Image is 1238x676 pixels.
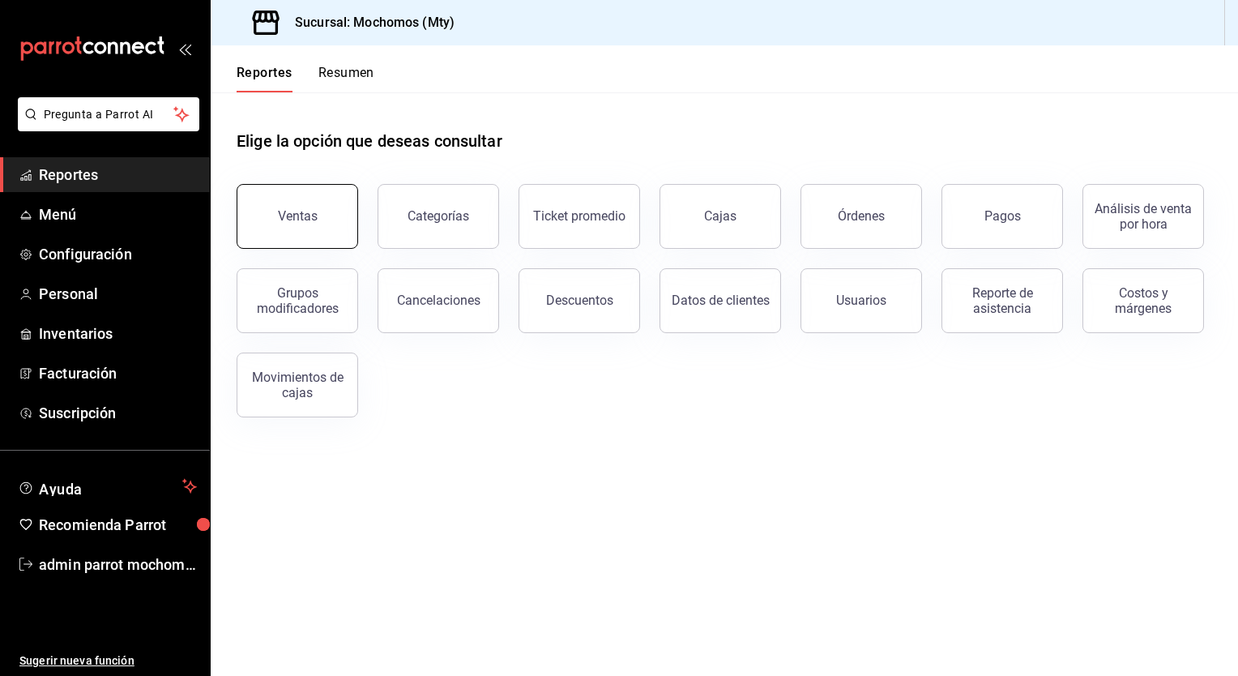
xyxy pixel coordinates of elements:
div: Usuarios [836,293,886,308]
button: Resumen [318,65,374,92]
div: Datos de clientes [672,293,770,308]
button: Pregunta a Parrot AI [18,97,199,131]
a: Pregunta a Parrot AI [11,118,199,135]
div: Órdenes [838,208,885,224]
button: Cajas [660,184,781,249]
button: open_drawer_menu [178,42,191,55]
div: Reporte de asistencia [952,285,1052,316]
div: Cancelaciones [397,293,480,308]
span: Configuración [39,243,197,265]
span: Ayuda [39,477,176,496]
div: navigation tabs [237,65,374,92]
span: Suscripción [39,402,197,424]
button: Cancelaciones [378,268,499,333]
h3: Sucursal: Mochomos (Mty) [282,13,455,32]
button: Análisis de venta por hora [1082,184,1204,249]
div: Descuentos [546,293,613,308]
button: Movimientos de cajas [237,353,358,417]
span: Inventarios [39,323,197,344]
div: Movimientos de cajas [247,370,348,400]
button: Ticket promedio [519,184,640,249]
button: Usuarios [800,268,922,333]
span: Recomienda Parrot [39,514,197,536]
div: Ticket promedio [533,208,625,224]
button: Grupos modificadores [237,268,358,333]
span: Facturación [39,362,197,384]
div: Cajas [704,208,736,224]
button: Órdenes [800,184,922,249]
span: Menú [39,203,197,225]
button: Datos de clientes [660,268,781,333]
div: Ventas [278,208,318,224]
span: admin parrot mochomos [39,554,197,575]
div: Costos y márgenes [1093,285,1193,316]
div: Análisis de venta por hora [1093,201,1193,232]
span: Sugerir nueva función [19,652,197,670]
button: Costos y márgenes [1082,268,1204,333]
button: Ventas [237,184,358,249]
button: Reporte de asistencia [941,268,1063,333]
span: Pregunta a Parrot AI [44,106,174,123]
span: Reportes [39,164,197,186]
span: Personal [39,283,197,305]
button: Categorías [378,184,499,249]
button: Descuentos [519,268,640,333]
div: Categorías [408,208,469,224]
div: Pagos [984,208,1021,224]
h1: Elige la opción que deseas consultar [237,129,502,153]
button: Pagos [941,184,1063,249]
div: Grupos modificadores [247,285,348,316]
button: Reportes [237,65,292,92]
